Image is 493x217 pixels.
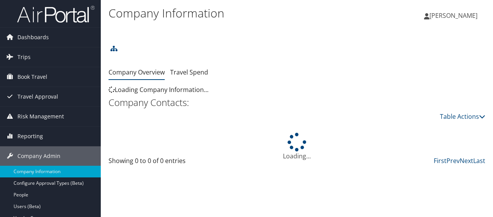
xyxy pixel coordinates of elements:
a: Travel Spend [170,68,208,76]
span: Company Admin [17,146,60,166]
div: Loading... [109,133,485,161]
span: Loading Company Information... [109,85,209,94]
a: Prev [446,156,460,165]
a: [PERSON_NAME] [424,4,485,27]
span: Travel Approval [17,87,58,106]
a: Next [460,156,473,165]
h2: Company Contacts: [109,96,485,109]
span: Book Travel [17,67,47,87]
a: Company Overview [109,68,165,76]
a: First [434,156,446,165]
span: Risk Management [17,107,64,126]
a: Last [473,156,485,165]
h1: Company Information [109,5,360,21]
a: Table Actions [440,112,485,121]
div: Showing 0 to 0 of 0 entries [109,156,194,169]
span: Reporting [17,127,43,146]
span: Trips [17,47,31,67]
span: [PERSON_NAME] [429,11,477,20]
span: Dashboards [17,28,49,47]
img: airportal-logo.png [17,5,95,23]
